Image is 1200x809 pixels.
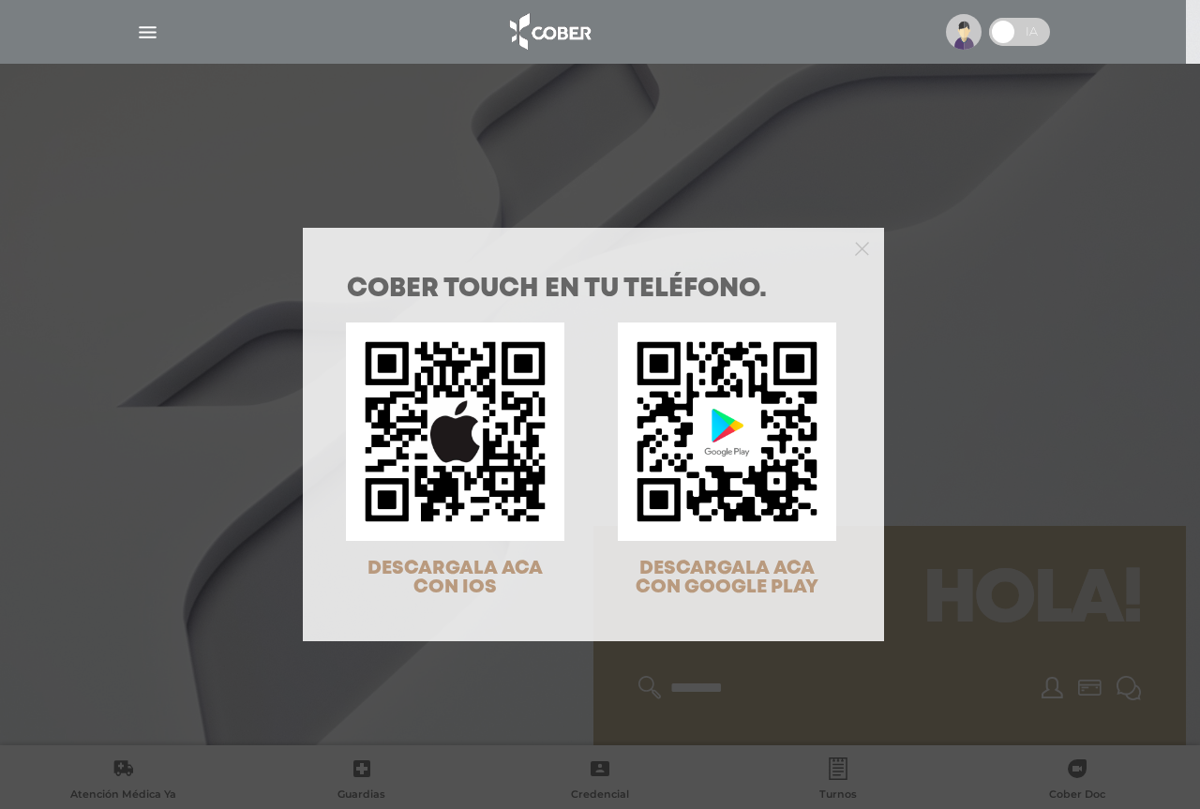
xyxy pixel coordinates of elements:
[855,239,869,256] button: Close
[347,277,840,303] h1: COBER TOUCH en tu teléfono.
[618,322,836,541] img: qr-code
[367,560,543,596] span: DESCARGALA ACA CON IOS
[636,560,818,596] span: DESCARGALA ACA CON GOOGLE PLAY
[346,322,564,541] img: qr-code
